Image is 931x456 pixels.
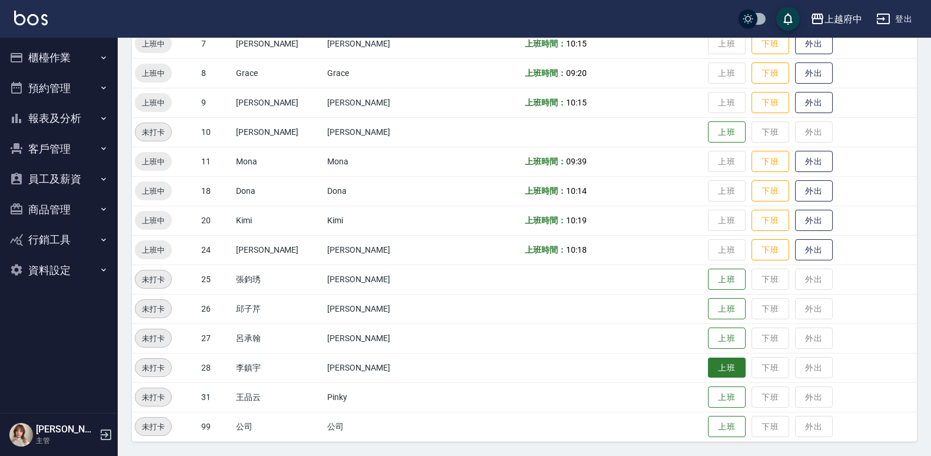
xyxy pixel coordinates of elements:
button: 報表及分析 [5,103,113,134]
span: 未打卡 [135,332,171,345]
b: 上班時間： [525,68,566,78]
button: 上班 [708,121,746,143]
span: 未打卡 [135,421,171,433]
td: 99 [198,412,233,441]
td: 公司 [324,412,431,441]
button: 員工及薪資 [5,164,113,194]
b: 上班時間： [525,157,566,166]
td: 張鈞琇 [233,265,324,294]
button: 下班 [752,62,789,84]
span: 未打卡 [135,362,171,374]
span: 未打卡 [135,303,171,315]
td: [PERSON_NAME] [324,294,431,323]
td: 25 [198,265,233,294]
button: 外出 [795,210,833,232]
span: 09:20 [566,68,587,78]
td: 27 [198,323,233,353]
b: 上班時間： [525,186,566,196]
td: 7 [198,29,233,58]
td: Mona [324,147,431,176]
td: 8 [198,58,233,88]
button: 上班 [708,328,746,349]
td: 18 [198,176,233,206]
button: 資料設定 [5,255,113,286]
img: Logo [14,11,48,25]
span: 上班中 [135,244,172,256]
b: 上班時間： [525,216,566,225]
span: 10:19 [566,216,587,225]
button: 下班 [752,239,789,261]
td: 26 [198,294,233,323]
img: Person [9,423,33,447]
td: Pinky [324,382,431,412]
span: 上班中 [135,214,172,227]
td: 王品云 [233,382,324,412]
button: 上班 [708,269,746,290]
button: 商品管理 [5,194,113,225]
td: [PERSON_NAME] [233,117,324,147]
button: 外出 [795,92,833,114]
button: 櫃檯作業 [5,42,113,73]
p: 主管 [36,435,96,446]
button: 上班 [708,358,746,378]
span: 上班中 [135,156,172,168]
td: [PERSON_NAME] [324,353,431,382]
button: 下班 [752,33,789,55]
button: 上越府中 [806,7,867,31]
td: Kimi [324,206,431,235]
b: 上班時間： [525,98,566,107]
td: Mona [233,147,324,176]
span: 10:15 [566,39,587,48]
td: [PERSON_NAME] [324,323,431,353]
button: 預約管理 [5,73,113,104]
button: 外出 [795,62,833,84]
td: 公司 [233,412,324,441]
td: 20 [198,206,233,235]
td: Grace [233,58,324,88]
span: 10:14 [566,186,587,196]
button: 登出 [872,8,917,30]
button: 客戶管理 [5,134,113,164]
td: Grace [324,58,431,88]
td: [PERSON_NAME] [324,265,431,294]
span: 未打卡 [135,126,171,138]
div: 上越府中 [824,12,862,27]
button: 外出 [795,180,833,202]
button: 上班 [708,386,746,408]
span: 上班中 [135,185,172,197]
button: 下班 [752,92,789,114]
span: 09:39 [566,157,587,166]
td: [PERSON_NAME] [233,88,324,117]
td: 31 [198,382,233,412]
td: Dona [324,176,431,206]
td: 11 [198,147,233,176]
b: 上班時間： [525,245,566,255]
span: 未打卡 [135,273,171,286]
td: Kimi [233,206,324,235]
span: 上班中 [135,67,172,80]
td: [PERSON_NAME] [324,29,431,58]
button: 下班 [752,180,789,202]
span: 上班中 [135,97,172,109]
button: save [776,7,800,31]
span: 10:18 [566,245,587,255]
b: 上班時間： [525,39,566,48]
span: 未打卡 [135,391,171,404]
td: 28 [198,353,233,382]
button: 外出 [795,151,833,173]
td: [PERSON_NAME] [324,235,431,265]
td: 9 [198,88,233,117]
td: 呂承翰 [233,323,324,353]
button: 外出 [795,33,833,55]
span: 10:15 [566,98,587,107]
td: 李鎮宇 [233,353,324,382]
td: 24 [198,235,233,265]
button: 外出 [795,239,833,261]
td: [PERSON_NAME] [233,29,324,58]
button: 上班 [708,416,746,438]
h5: [PERSON_NAME] [36,424,96,435]
td: [PERSON_NAME] [324,117,431,147]
td: 邱子芹 [233,294,324,323]
button: 下班 [752,151,789,173]
td: [PERSON_NAME] [233,235,324,265]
